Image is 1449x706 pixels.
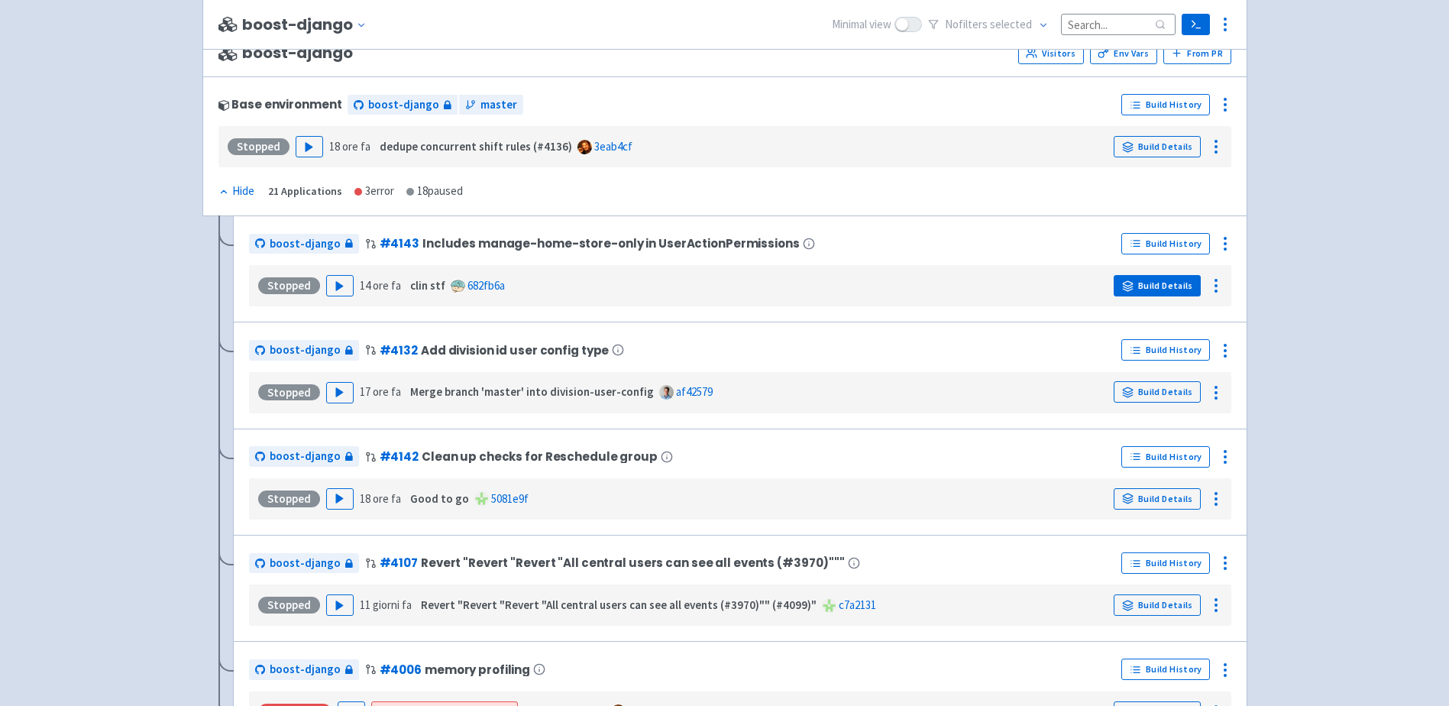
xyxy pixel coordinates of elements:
time: 17 ore fa [360,384,401,399]
strong: Merge branch 'master' into division-user-config [410,384,654,399]
a: c7a2131 [839,598,876,612]
span: boost-django [270,342,341,359]
a: 682fb6a [467,278,505,293]
time: 11 giorni fa [360,598,412,612]
div: 21 Applications [268,183,342,200]
button: Play [326,488,354,510]
span: boost-django [270,661,341,678]
button: Hide [218,183,256,200]
button: From PR [1163,43,1231,64]
strong: Revert "Revert "Revert "All central users can see all events (#3970)"" (#4099)" [421,598,817,612]
a: Build Details [1114,381,1201,403]
a: Build Details [1114,275,1201,296]
a: Visitors [1018,43,1084,64]
a: #4142 [380,449,419,465]
a: boost-django [249,340,359,361]
div: Base environment [218,98,342,111]
span: boost-django [270,448,341,465]
span: Revert "Revert "Revert "All central users can see all events (#3970)""" [421,556,845,569]
div: Stopped [258,384,320,401]
a: Terminal [1182,14,1210,35]
a: Build History [1121,446,1210,468]
a: boost-django [249,446,359,467]
a: boost-django [249,553,359,574]
a: #4006 [380,662,422,678]
span: boost-django [270,555,341,572]
strong: clin stf [410,278,445,293]
a: Build History [1121,552,1210,574]
a: 3eab4cf [594,139,632,154]
a: af42579 [676,384,713,399]
a: #4107 [380,555,418,571]
a: boost-django [348,95,458,115]
a: Build History [1121,233,1210,254]
a: Env Vars [1090,43,1157,64]
strong: dedupe concurrent shift rules (#4136) [380,139,572,154]
div: 3 error [354,183,394,200]
strong: Good to go [410,491,469,506]
span: selected [990,17,1032,31]
span: boost-django [368,96,439,114]
a: Build Details [1114,594,1201,616]
a: Build History [1121,659,1210,680]
input: Search... [1061,14,1176,34]
span: boost-django [270,235,341,253]
button: Play [326,594,354,616]
a: Build History [1121,94,1210,115]
a: boost-django [249,234,359,254]
span: Minimal view [832,16,891,34]
div: Stopped [258,277,320,294]
time: 18 ore fa [329,139,370,154]
button: Play [326,382,354,403]
button: boost-django [242,16,372,34]
a: Build Details [1114,136,1201,157]
time: 18 ore fa [360,491,401,506]
div: 18 paused [406,183,463,200]
span: Add division id user config type [421,344,609,357]
span: No filter s [945,16,1032,34]
span: Clean up checks for Reschedule group [422,450,658,463]
a: Build History [1121,339,1210,361]
a: boost-django [249,659,359,680]
div: Stopped [258,491,320,507]
div: Stopped [228,138,289,155]
button: Play [296,136,323,157]
a: 5081e9f [491,491,529,506]
a: master [459,95,523,115]
a: Build Details [1114,488,1201,510]
div: Stopped [258,597,320,614]
time: 14 ore fa [360,278,401,293]
a: #4132 [380,342,418,358]
span: Includes manage-home-store-only in UserActionPermissions [422,237,800,250]
span: master [480,96,517,114]
span: memory profiling [425,663,530,676]
a: #4143 [380,235,419,251]
div: Hide [218,183,254,200]
button: Play [326,275,354,296]
span: boost-django [218,44,353,62]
